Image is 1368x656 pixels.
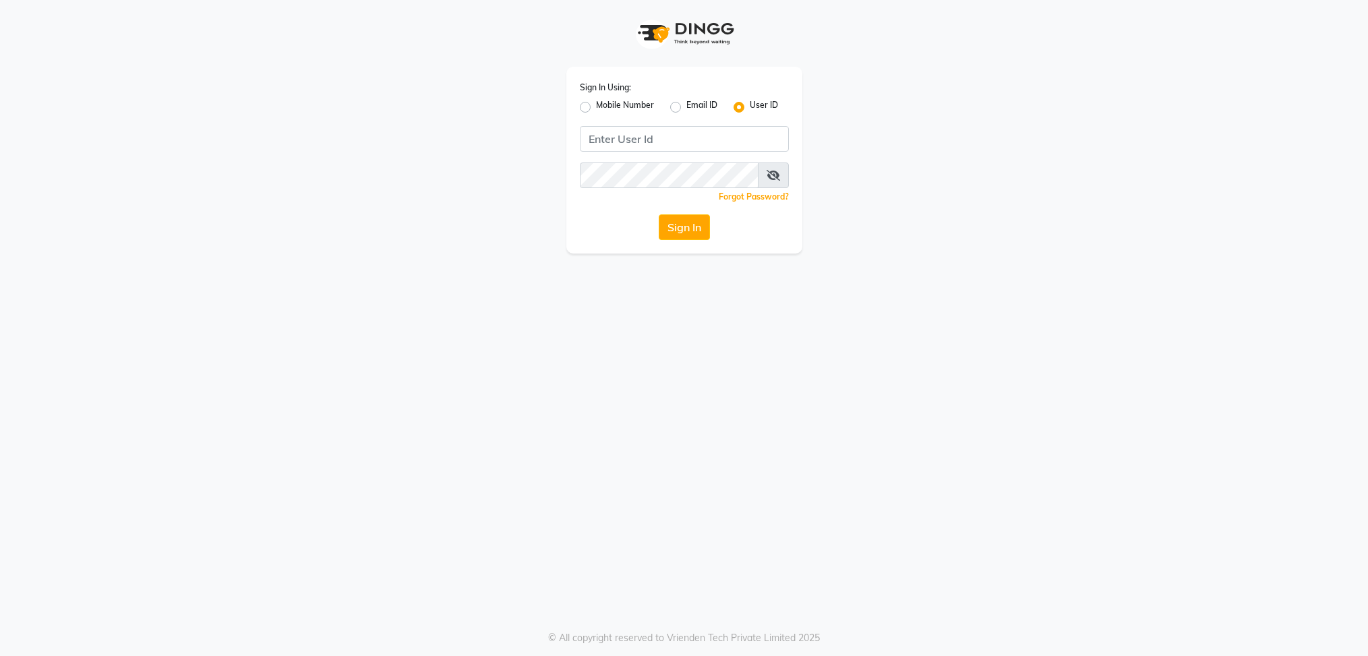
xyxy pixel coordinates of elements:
label: Mobile Number [596,99,654,115]
label: Email ID [686,99,717,115]
label: Sign In Using: [580,82,631,94]
a: Forgot Password? [719,191,789,202]
input: Username [580,162,759,188]
img: logo1.svg [630,13,738,53]
button: Sign In [659,214,710,240]
label: User ID [750,99,778,115]
input: Username [580,126,789,152]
